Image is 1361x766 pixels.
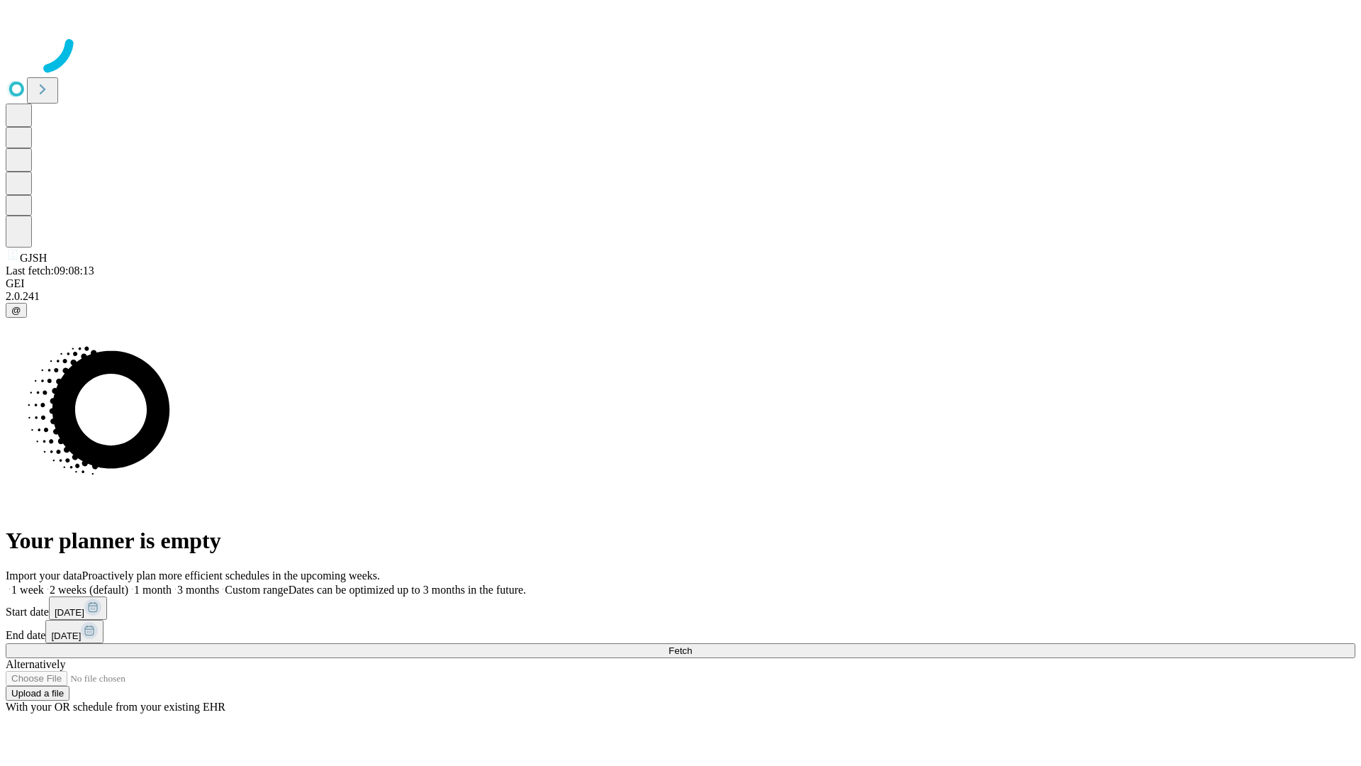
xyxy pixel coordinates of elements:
[6,303,27,318] button: @
[11,584,44,596] span: 1 week
[225,584,288,596] span: Custom range
[6,643,1355,658] button: Fetch
[45,620,103,643] button: [DATE]
[50,584,128,596] span: 2 weeks (default)
[82,570,380,582] span: Proactively plan more efficient schedules in the upcoming weeks.
[55,607,84,618] span: [DATE]
[6,686,69,701] button: Upload a file
[6,570,82,582] span: Import your data
[20,252,47,264] span: GJSH
[6,701,225,713] span: With your OR schedule from your existing EHR
[134,584,172,596] span: 1 month
[6,277,1355,290] div: GEI
[6,596,1355,620] div: Start date
[289,584,526,596] span: Dates can be optimized up to 3 months in the future.
[51,631,81,641] span: [DATE]
[6,620,1355,643] div: End date
[6,265,94,277] span: Last fetch: 09:08:13
[11,305,21,316] span: @
[6,528,1355,554] h1: Your planner is empty
[668,645,692,656] span: Fetch
[177,584,219,596] span: 3 months
[49,596,107,620] button: [DATE]
[6,290,1355,303] div: 2.0.241
[6,658,65,670] span: Alternatively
